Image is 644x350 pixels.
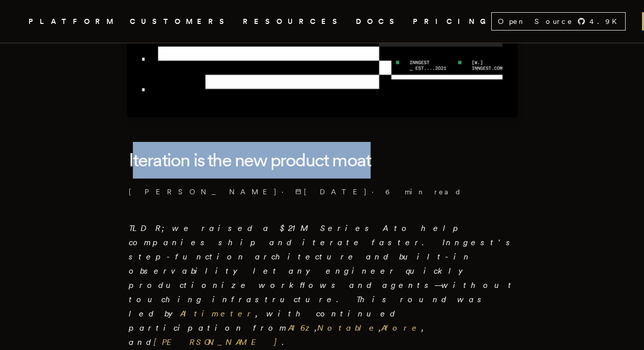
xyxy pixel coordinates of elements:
[154,337,282,347] a: [PERSON_NAME]
[288,323,315,333] a: A16z
[130,15,231,28] a: CUSTOMERS
[295,187,368,197] span: [DATE]
[129,142,516,179] h1: Iteration is the new product moat
[180,309,256,318] a: Altimeter
[590,16,623,26] span: 4.9 K
[243,15,344,28] button: RESOURCES
[413,15,491,28] a: PRICING
[129,187,277,197] a: [PERSON_NAME]
[129,223,516,347] em: TLDR; we raised a $21M Series A to help companies ship and iterate faster. Inngest's step-functio...
[356,15,401,28] a: DOCS
[29,15,118,28] button: PLATFORM
[385,187,462,197] span: 6 min read
[129,187,516,197] p: · ·
[381,323,422,333] a: Afore
[317,323,379,333] a: Notable
[498,16,573,26] span: Open Source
